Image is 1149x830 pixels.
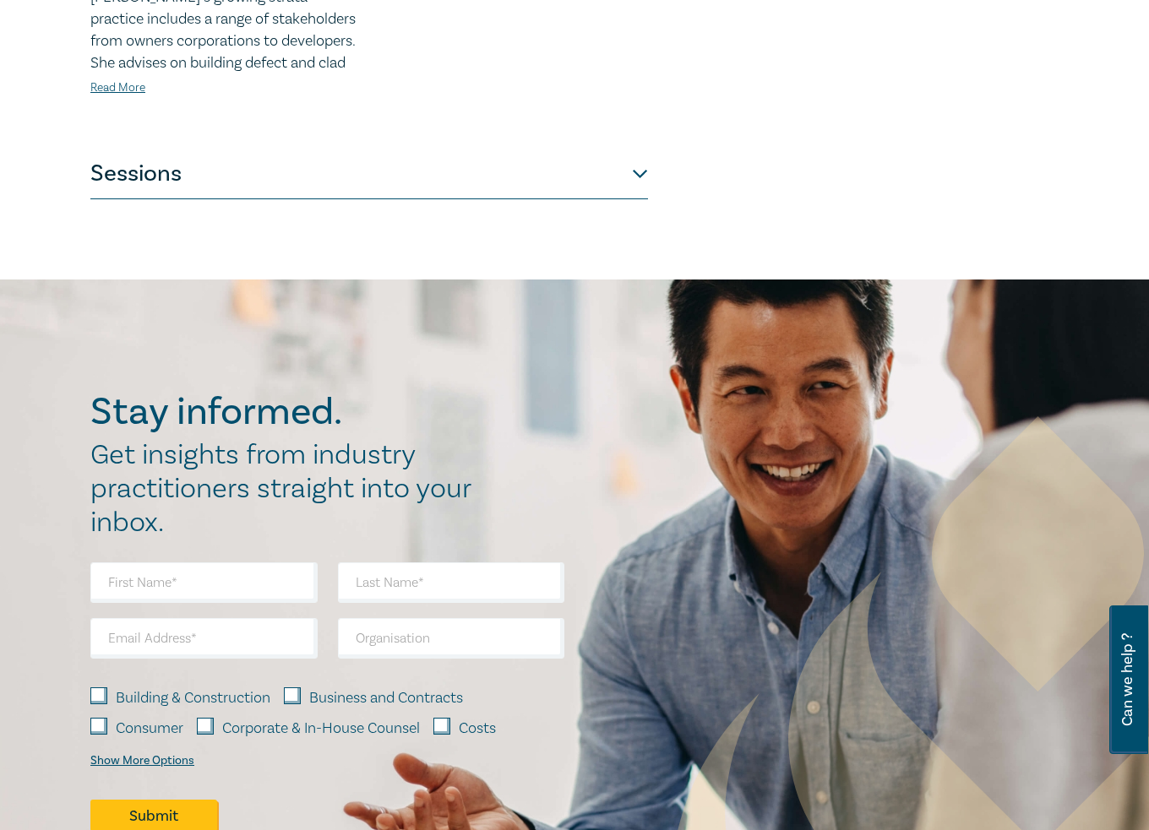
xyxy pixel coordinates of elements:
div: Show More Options [90,754,194,768]
button: Sessions [90,149,648,199]
input: Organisation [338,618,565,659]
label: Consumer [116,718,183,740]
label: Corporate & In-House Counsel [222,718,420,740]
label: Building & Construction [116,687,270,709]
label: Business and Contracts [309,687,463,709]
h2: Get insights from industry practitioners straight into your inbox. [90,438,489,540]
label: Costs [459,718,496,740]
input: First Name* [90,562,318,603]
span: Can we help ? [1119,616,1135,744]
a: Read More [90,80,145,95]
h2: Stay informed. [90,390,489,434]
input: Email Address* [90,618,318,659]
input: Last Name* [338,562,565,603]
